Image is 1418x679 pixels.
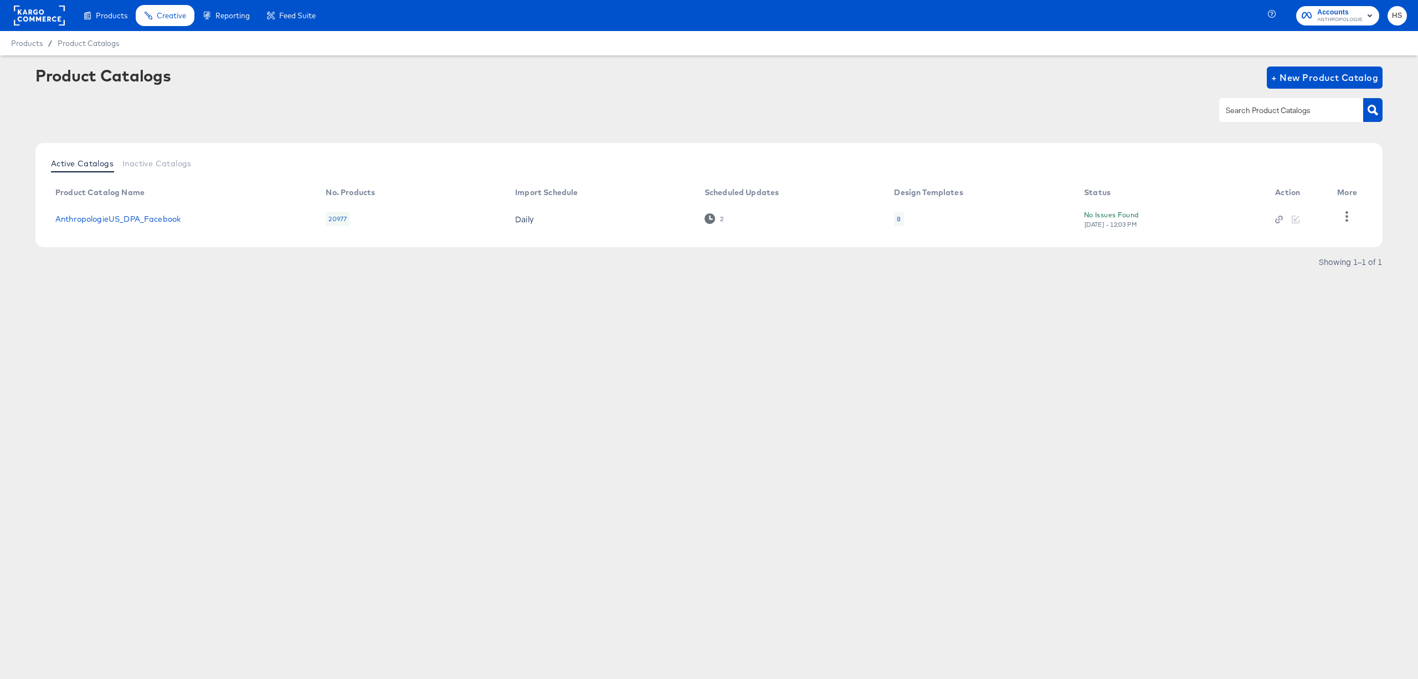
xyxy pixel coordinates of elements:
[515,188,578,197] div: Import Schedule
[705,213,724,224] div: 2
[1388,6,1407,25] button: HS
[1271,70,1378,85] span: + New Product Catalog
[1267,67,1383,89] button: + New Product Catalog
[1318,258,1383,266] div: Showing 1–1 of 1
[326,212,350,226] div: 20977
[705,188,779,197] div: Scheduled Updates
[215,11,250,20] span: Reporting
[279,11,316,20] span: Feed Suite
[43,39,58,48] span: /
[897,215,901,223] div: 8
[1317,7,1363,18] span: Accounts
[720,215,724,223] div: 2
[1296,6,1379,25] button: AccountsANTHROPOLOGIE
[506,202,696,236] td: Daily
[1392,9,1402,22] span: HS
[326,188,375,197] div: No. Products
[96,11,127,20] span: Products
[1224,104,1342,117] input: Search Product Catalogs
[1266,184,1328,202] th: Action
[11,39,43,48] span: Products
[157,11,186,20] span: Creative
[1317,16,1363,24] span: ANTHROPOLOGIE
[35,67,171,84] div: Product Catalogs
[51,159,114,168] span: Active Catalogs
[1328,184,1370,202] th: More
[58,39,119,48] a: Product Catalogs
[55,188,145,197] div: Product Catalog Name
[122,159,192,168] span: Inactive Catalogs
[894,212,903,226] div: 8
[1075,184,1266,202] th: Status
[55,215,181,223] a: AnthropologieUS_DPA_Facebook
[894,188,963,197] div: Design Templates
